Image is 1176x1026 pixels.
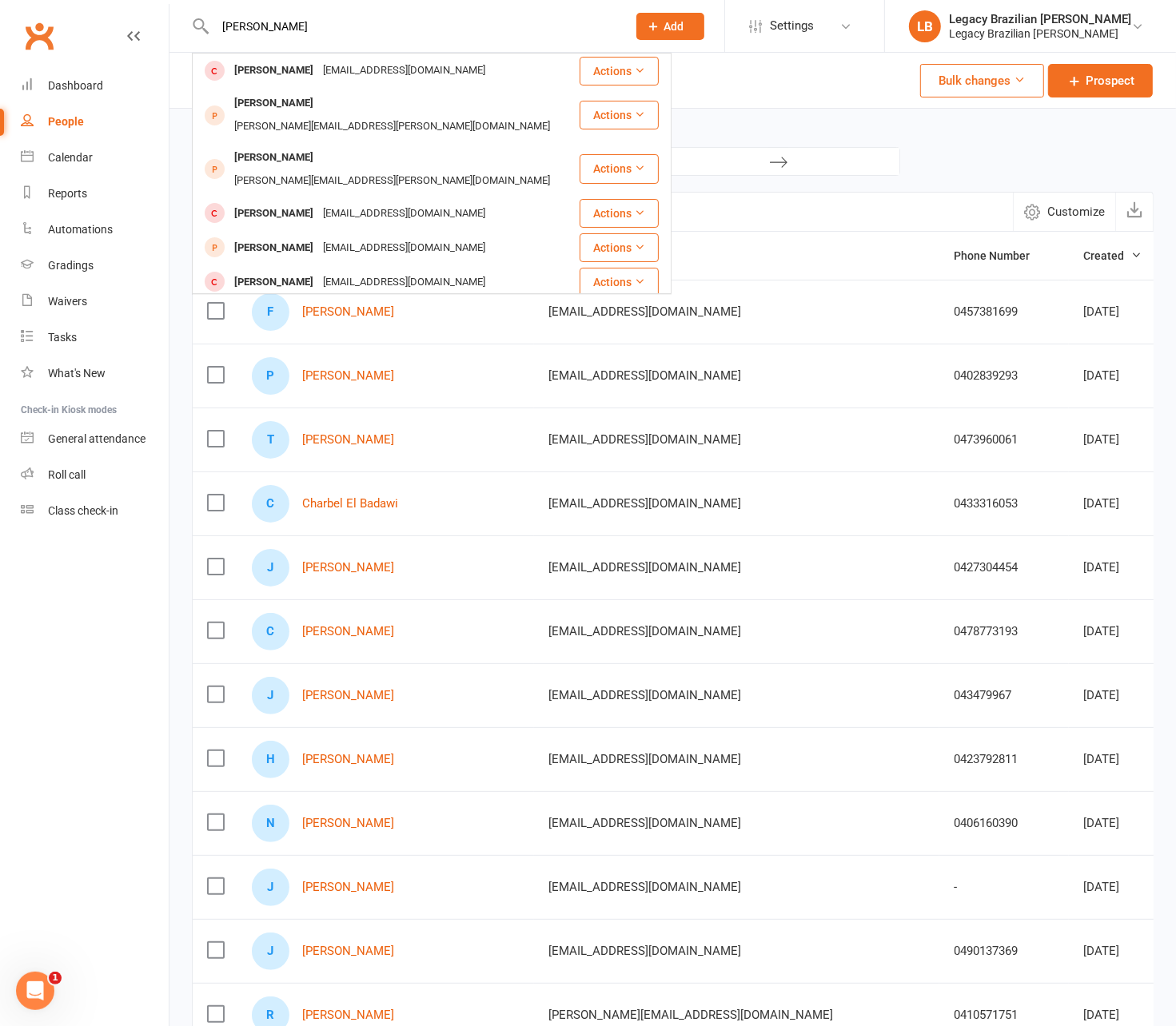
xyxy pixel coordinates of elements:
[1083,689,1142,702] div: [DATE]
[21,176,169,212] a: Reports
[229,202,318,225] div: [PERSON_NAME]
[580,199,659,228] button: Actions
[252,357,289,395] div: Pierre
[302,753,394,766] a: [PERSON_NAME]
[954,249,1047,262] span: Phone Number
[252,933,289,970] div: Jess
[1083,753,1142,766] div: [DATE]
[252,613,289,650] div: Connor
[21,140,169,176] a: Calendar
[626,128,900,141] label: Added
[954,561,1054,575] div: 0427304454
[636,13,704,40] button: Add
[252,293,289,331] div: Fouzia
[252,869,289,906] div: Janey
[548,360,741,391] span: [EMAIL_ADDRESS][DOMAIN_NAME]
[229,271,318,294] div: [PERSON_NAME]
[229,237,318,260] div: [PERSON_NAME]
[21,284,169,320] a: Waivers
[252,805,289,842] div: Nayeem
[48,223,113,236] div: Automations
[21,68,169,104] a: Dashboard
[1083,881,1142,894] div: [DATE]
[1047,202,1105,221] span: Customize
[21,320,169,356] a: Tasks
[954,433,1054,447] div: 0473960061
[19,16,59,56] a: Clubworx
[1083,433,1142,447] div: [DATE]
[1083,944,1142,958] div: [DATE]
[252,421,289,459] div: Tchai
[318,237,490,260] div: [EMAIL_ADDRESS][DOMAIN_NAME]
[302,625,394,638] a: [PERSON_NAME]
[954,817,1054,830] div: 0406160390
[210,15,616,38] input: Search...
[48,468,86,481] div: Roll call
[548,808,741,838] span: [EMAIL_ADDRESS][DOMAIN_NAME]
[920,64,1044,97] button: Bulk changes
[48,367,106,380] div: What's New
[21,493,169,529] a: Class kiosk mode
[548,936,741,966] span: [EMAIL_ADDRESS][DOMAIN_NAME]
[302,561,394,575] a: [PERSON_NAME]
[21,421,169,457] a: General attendance kiosk mode
[954,246,1047,265] button: Phone Number
[954,305,1054,319] div: 0457381699
[1083,497,1142,511] div: [DATE]
[954,689,1054,702] div: 043479967
[302,1008,394,1022] a: [PERSON_NAME]
[548,424,741,455] span: [EMAIL_ADDRESS][DOMAIN_NAME]
[48,187,87,200] div: Reports
[48,79,103,92] div: Dashboard
[21,457,169,493] a: Roll call
[1083,246,1142,265] button: Created
[48,151,93,164] div: Calendar
[580,101,659,129] button: Actions
[21,212,169,248] a: Automations
[954,944,1054,958] div: 0490137369
[580,154,659,183] button: Actions
[954,881,1054,894] div: -
[1083,817,1142,830] div: [DATE]
[48,259,94,272] div: Gradings
[548,680,741,710] span: [EMAIL_ADDRESS][DOMAIN_NAME]
[48,432,146,445] div: General attendance
[302,881,394,894] a: [PERSON_NAME]
[252,485,289,523] div: Charbel
[954,1008,1054,1022] div: 0410571751
[1083,561,1142,575] div: [DATE]
[16,972,54,1010] iframe: Intercom live chat
[318,202,490,225] div: [EMAIL_ADDRESS][DOMAIN_NAME]
[664,20,684,33] span: Add
[49,972,62,984] span: 1
[1083,369,1142,383] div: [DATE]
[580,268,659,296] button: Actions
[302,305,394,319] a: [PERSON_NAME]
[580,57,659,85] button: Actions
[1083,1008,1142,1022] div: [DATE]
[1083,305,1142,319] div: [DATE]
[302,689,394,702] a: [PERSON_NAME]
[252,741,289,778] div: Hasti
[954,625,1054,638] div: 0478773193
[949,12,1131,26] div: Legacy Brazilian [PERSON_NAME]
[48,115,84,128] div: People
[229,115,555,138] div: [PERSON_NAME][EMAIL_ADDRESS][PERSON_NAME][DOMAIN_NAME]
[949,26,1131,41] div: Legacy Brazilian [PERSON_NAME]
[548,552,741,583] span: [EMAIL_ADDRESS][DOMAIN_NAME]
[252,549,289,587] div: Jordan
[548,296,741,327] span: [EMAIL_ADDRESS][DOMAIN_NAME]
[229,169,555,193] div: [PERSON_NAME][EMAIL_ADDRESS][PERSON_NAME][DOMAIN_NAME]
[302,944,394,958] a: [PERSON_NAME]
[1083,625,1142,638] div: [DATE]
[954,369,1054,383] div: 0402839293
[770,8,814,44] span: Settings
[229,146,318,169] div: [PERSON_NAME]
[909,10,941,42] div: LB
[48,295,87,308] div: Waivers
[229,92,318,115] div: [PERSON_NAME]
[548,488,741,519] span: [EMAIL_ADDRESS][DOMAIN_NAME]
[21,104,169,140] a: People
[302,817,394,830] a: [PERSON_NAME]
[48,504,118,517] div: Class check-in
